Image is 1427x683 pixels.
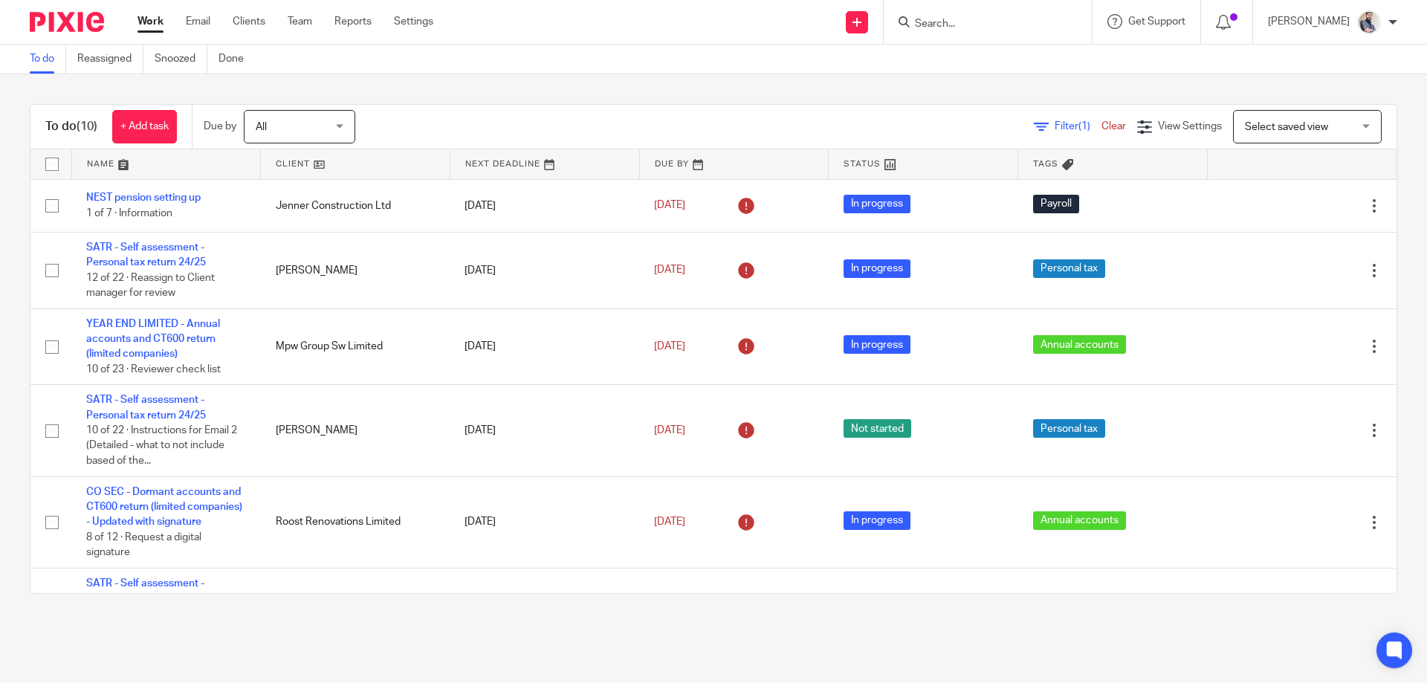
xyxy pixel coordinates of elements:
td: Jenner Construction Ltd [261,179,450,232]
a: SATR - Self assessment - Personal tax return 24/25 [86,578,206,603]
span: Annual accounts [1033,511,1126,530]
td: [DATE] [450,232,639,308]
a: CO SEC - Dormant accounts and CT600 return (limited companies) - Updated with signature [86,487,242,528]
span: 1 of 7 · Information [86,208,172,219]
td: Roost Renovations Limited [261,476,450,568]
span: Payroll [1033,195,1079,213]
a: Snoozed [155,45,207,74]
span: Annual accounts [1033,335,1126,354]
img: Pixie%2002.jpg [1357,10,1381,34]
span: Personal tax [1033,259,1105,278]
span: All [256,122,267,132]
td: [PERSON_NAME] [261,385,450,476]
a: Reports [334,14,372,29]
span: Personal tax [1033,419,1105,438]
a: SATR - Self assessment - Personal tax return 24/25 [86,242,206,268]
a: YEAR END LIMITED - Annual accounts and CT600 return (limited companies) [86,319,220,360]
span: Filter [1055,121,1101,132]
span: View Settings [1158,121,1222,132]
a: SATR - Self assessment - Personal tax return 24/25 [86,395,206,420]
span: (1) [1078,121,1090,132]
p: Due by [204,119,236,134]
img: Pixie [30,12,104,32]
span: Not started [844,419,911,438]
td: [DATE] [450,385,639,476]
span: [DATE] [654,425,685,436]
span: 12 of 22 · Reassign to Client manager for review [86,273,215,299]
span: Select saved view [1245,122,1328,132]
span: Tags [1033,160,1058,168]
a: Team [288,14,312,29]
input: Search [913,18,1047,31]
td: [DATE] [450,308,639,385]
td: Mpw Group Sw Limited [261,308,450,385]
td: [DATE] [450,179,639,232]
a: Reassigned [77,45,143,74]
span: [DATE] [654,517,685,527]
a: Clear [1101,121,1126,132]
a: Settings [394,14,433,29]
td: [PERSON_NAME] [261,232,450,308]
a: NEST pension setting up [86,192,201,203]
p: [PERSON_NAME] [1268,14,1350,29]
span: [DATE] [654,341,685,352]
a: + Add task [112,110,177,143]
span: 10 of 22 · Instructions for Email 2 (Detailed - what to not include based of the... [86,425,237,466]
a: Email [186,14,210,29]
a: Clients [233,14,265,29]
a: Done [219,45,255,74]
td: [PERSON_NAME] [PERSON_NAME] [261,568,450,644]
span: In progress [844,195,910,213]
span: [DATE] [654,265,685,276]
span: Get Support [1128,16,1185,27]
a: Work [137,14,164,29]
span: In progress [844,511,910,530]
h1: To do [45,119,97,135]
span: In progress [844,335,910,354]
a: To do [30,45,66,74]
span: (10) [77,120,97,132]
span: 10 of 23 · Reviewer check list [86,364,221,375]
span: [DATE] [654,201,685,211]
span: 8 of 12 · Request a digital signature [86,532,201,558]
td: [DATE] [450,476,639,568]
span: In progress [844,259,910,278]
td: [DATE] [450,568,639,644]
